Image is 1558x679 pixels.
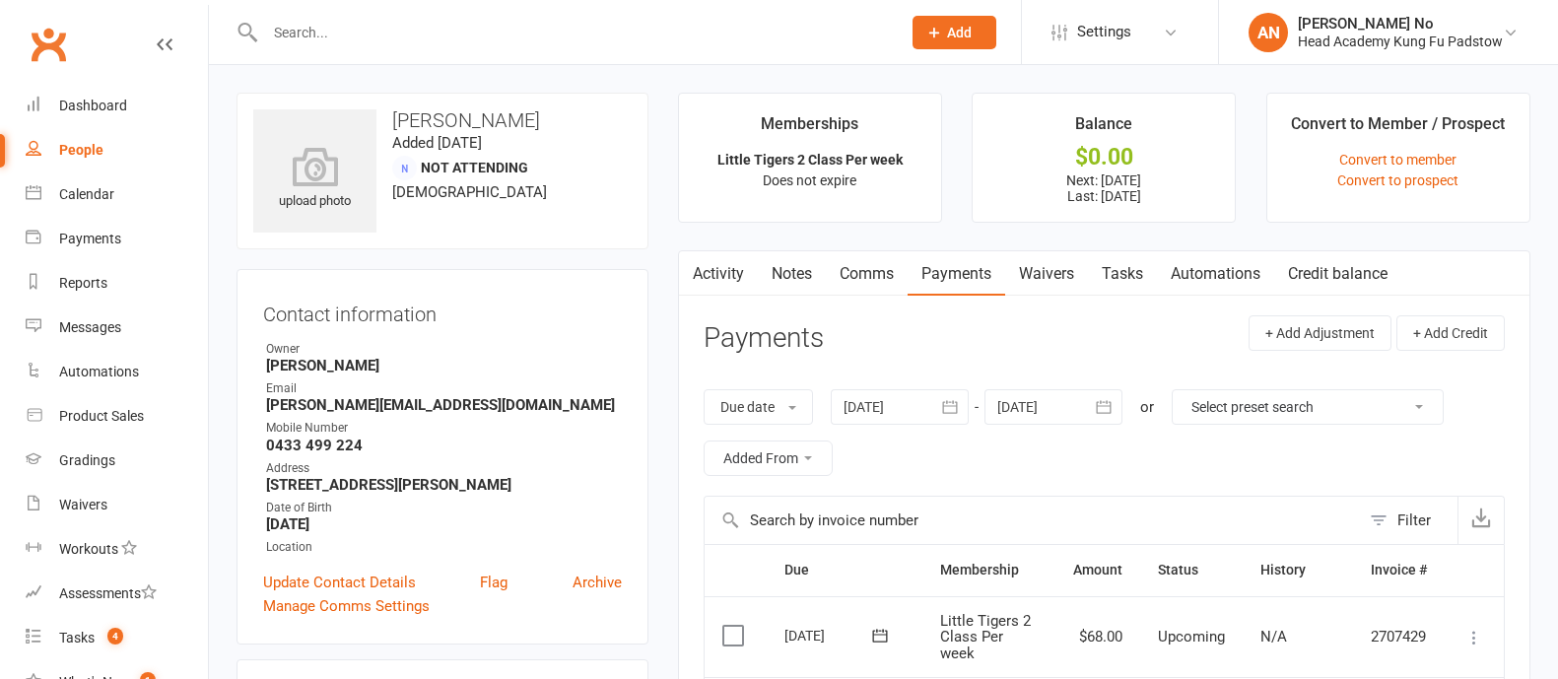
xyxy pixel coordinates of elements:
[421,160,528,175] span: Not Attending
[59,98,127,113] div: Dashboard
[392,134,482,152] time: Added [DATE]
[1157,251,1274,297] a: Automations
[1337,172,1458,188] a: Convert to prospect
[26,439,208,483] a: Gradings
[922,545,1055,595] th: Membership
[1088,251,1157,297] a: Tasks
[573,571,622,594] a: Archive
[1075,111,1132,147] div: Balance
[1140,545,1243,595] th: Status
[59,585,157,601] div: Assessments
[1298,15,1503,33] div: [PERSON_NAME] No
[1353,545,1445,595] th: Invoice #
[1140,395,1154,419] div: or
[1339,152,1456,168] a: Convert to member
[704,389,813,425] button: Due date
[26,350,208,394] a: Automations
[26,483,208,527] a: Waivers
[784,620,875,650] div: [DATE]
[767,545,922,595] th: Due
[59,452,115,468] div: Gradings
[263,296,622,325] h3: Contact information
[266,476,622,494] strong: [STREET_ADDRESS][PERSON_NAME]
[59,630,95,645] div: Tasks
[266,538,622,557] div: Location
[392,183,547,201] span: [DEMOGRAPHIC_DATA]
[24,20,73,69] a: Clubworx
[266,515,622,533] strong: [DATE]
[1298,33,1503,50] div: Head Academy Kung Fu Padstow
[266,357,622,374] strong: [PERSON_NAME]
[266,437,622,454] strong: 0433 499 224
[26,172,208,217] a: Calendar
[59,275,107,291] div: Reports
[26,527,208,572] a: Workouts
[26,128,208,172] a: People
[26,394,208,439] a: Product Sales
[1055,596,1140,678] td: $68.00
[1077,10,1131,54] span: Settings
[1360,497,1457,544] button: Filter
[761,111,858,147] div: Memberships
[26,217,208,261] a: Payments
[913,16,996,49] button: Add
[259,19,887,46] input: Search...
[59,319,121,335] div: Messages
[253,147,376,212] div: upload photo
[253,109,632,131] h3: [PERSON_NAME]
[826,251,908,297] a: Comms
[1291,111,1505,147] div: Convert to Member / Prospect
[59,541,118,557] div: Workouts
[59,364,139,379] div: Automations
[947,25,972,40] span: Add
[26,84,208,128] a: Dashboard
[266,499,622,517] div: Date of Birth
[266,340,622,359] div: Owner
[1353,596,1445,678] td: 2707429
[59,231,121,246] div: Payments
[266,396,622,414] strong: [PERSON_NAME][EMAIL_ADDRESS][DOMAIN_NAME]
[107,628,123,645] span: 4
[1158,628,1225,645] span: Upcoming
[59,186,114,202] div: Calendar
[1249,13,1288,52] div: AN
[704,441,833,476] button: Added From
[263,594,430,618] a: Manage Comms Settings
[704,323,824,354] h3: Payments
[59,497,107,512] div: Waivers
[1243,545,1353,595] th: History
[26,616,208,660] a: Tasks 4
[266,419,622,438] div: Mobile Number
[1260,628,1287,645] span: N/A
[59,408,144,424] div: Product Sales
[908,251,1005,297] a: Payments
[990,172,1217,204] p: Next: [DATE] Last: [DATE]
[1396,315,1505,351] button: + Add Credit
[26,572,208,616] a: Assessments
[266,459,622,478] div: Address
[990,147,1217,168] div: $0.00
[1249,315,1391,351] button: + Add Adjustment
[266,379,622,398] div: Email
[940,612,1031,662] span: Little Tigers 2 Class Per week
[1274,251,1401,297] a: Credit balance
[1397,509,1431,532] div: Filter
[26,306,208,350] a: Messages
[705,497,1360,544] input: Search by invoice number
[717,152,903,168] strong: Little Tigers 2 Class Per week
[26,261,208,306] a: Reports
[763,172,856,188] span: Does not expire
[480,571,508,594] a: Flag
[263,571,416,594] a: Update Contact Details
[758,251,826,297] a: Notes
[679,251,758,297] a: Activity
[59,142,103,158] div: People
[1005,251,1088,297] a: Waivers
[1055,545,1140,595] th: Amount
